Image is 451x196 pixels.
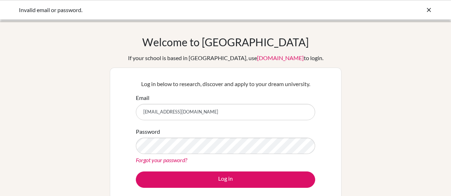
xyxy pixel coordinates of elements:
[136,157,187,163] a: Forgot your password?
[19,6,326,14] div: Invalid email or password.
[257,54,304,61] a: [DOMAIN_NAME]
[136,80,315,88] p: Log in below to research, discover and apply to your dream university.
[142,36,309,48] h1: Welcome to [GEOGRAPHIC_DATA]
[136,127,160,136] label: Password
[136,94,149,102] label: Email
[128,54,323,62] div: If your school is based in [GEOGRAPHIC_DATA], use to login.
[136,171,315,188] button: Log in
